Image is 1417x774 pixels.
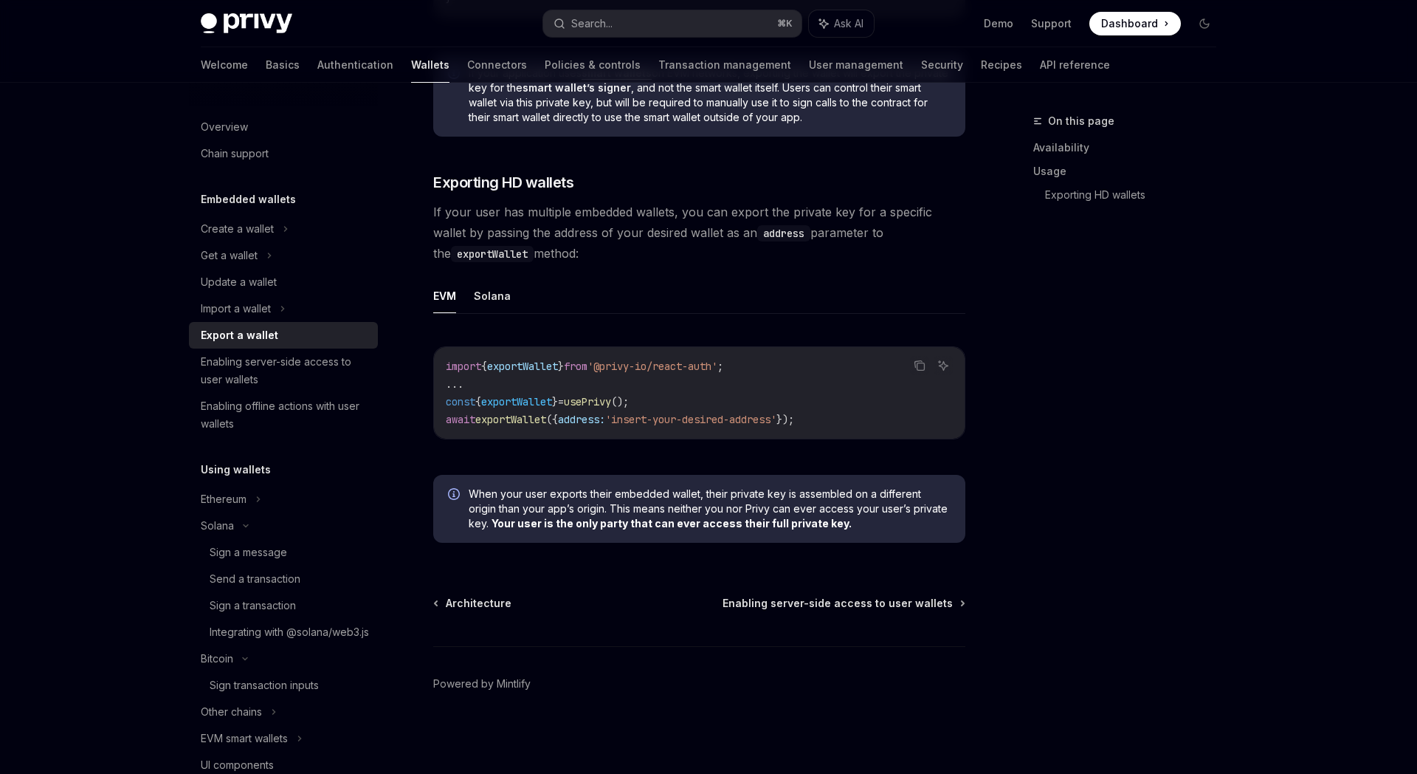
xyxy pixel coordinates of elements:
[448,488,463,503] svg: Info
[723,596,953,611] span: Enabling server-side access to user wallets
[543,10,801,37] button: Search...⌘K
[446,596,511,611] span: Architecture
[189,672,378,699] a: Sign transaction inputs
[469,487,951,531] span: When your user exports their embedded wallet, their private key is assembled on a different origi...
[492,517,852,530] b: Your user is the only party that can ever access their full private key.
[201,247,258,264] div: Get a wallet
[201,703,262,721] div: Other chains
[564,360,587,373] span: from
[433,202,965,264] span: If your user has multiple embedded wallets, you can export the private key for a specific wallet ...
[777,18,793,30] span: ⌘ K
[189,140,378,167] a: Chain support
[189,114,378,140] a: Overview
[201,47,248,83] a: Welcome
[201,118,248,136] div: Overview
[487,360,558,373] span: exportWallet
[201,650,233,668] div: Bitcoin
[1045,183,1228,207] a: Exporting HD wallets
[201,461,271,479] h5: Using wallets
[446,360,481,373] span: import
[1040,47,1110,83] a: API reference
[210,570,300,588] div: Send a transaction
[558,413,605,426] span: address:
[210,544,287,561] div: Sign a message
[189,269,378,295] a: Update a wallet
[201,13,292,34] img: dark logo
[201,490,246,508] div: Ethereum
[546,413,558,426] span: ({
[558,395,564,408] span: =
[467,47,527,83] a: Connectors
[934,356,953,375] button: Ask AI
[523,81,631,94] strong: smart wallet’s signer
[481,395,552,408] span: exportWallet
[189,592,378,619] a: Sign a transaction
[1033,160,1228,183] a: Usage
[189,566,378,592] a: Send a transaction
[984,16,1013,31] a: Demo
[201,353,369,388] div: Enabling server-side access to user wallets
[201,326,278,344] div: Export a wallet
[201,300,271,318] div: Import a wallet
[571,15,613,32] div: Search...
[411,47,449,83] a: Wallets
[469,66,951,125] span: If your application uses on EVM networks, exporting the wallet will export the private key for th...
[475,413,546,426] span: exportWallet
[189,393,378,437] a: Enabling offline actions with user wallets
[446,395,475,408] span: const
[545,47,641,83] a: Policies & controls
[210,677,319,694] div: Sign transaction inputs
[717,360,723,373] span: ;
[605,413,776,426] span: 'insert-your-desired-address'
[658,47,791,83] a: Transaction management
[210,597,296,614] div: Sign a transaction
[1193,12,1216,35] button: Toggle dark mode
[433,278,456,313] button: EVM
[910,356,929,375] button: Copy the contents from the code block
[446,413,475,426] span: await
[189,322,378,349] a: Export a wallet
[201,191,296,208] h5: Embedded wallets
[611,395,629,408] span: ();
[1031,16,1072,31] a: Support
[201,517,234,535] div: Solana
[433,172,573,193] span: Exporting HD wallets
[201,145,269,162] div: Chain support
[189,349,378,393] a: Enabling server-side access to user wallets
[201,730,288,747] div: EVM smart wallets
[189,619,378,645] a: Integrating with @solana/web3.js
[201,397,369,433] div: Enabling offline actions with user wallets
[475,395,481,408] span: {
[809,10,874,37] button: Ask AI
[189,539,378,566] a: Sign a message
[981,47,1022,83] a: Recipes
[776,413,794,426] span: });
[1048,112,1114,130] span: On this page
[587,360,717,373] span: '@privy-io/react-auth'
[201,756,274,774] div: UI components
[201,220,274,238] div: Create a wallet
[446,377,463,391] span: ...
[558,360,564,373] span: }
[723,596,964,611] a: Enabling server-side access to user wallets
[201,273,277,291] div: Update a wallet
[564,395,611,408] span: usePrivy
[809,47,903,83] a: User management
[1033,136,1228,160] a: Availability
[433,677,531,691] a: Powered by Mintlify
[921,47,963,83] a: Security
[834,16,863,31] span: Ask AI
[210,623,369,641] div: Integrating with @solana/web3.js
[451,246,534,262] code: exportWallet
[481,360,487,373] span: {
[435,596,511,611] a: Architecture
[757,225,810,242] code: address
[317,47,393,83] a: Authentication
[552,395,558,408] span: }
[474,278,511,313] button: Solana
[266,47,300,83] a: Basics
[1089,12,1181,35] a: Dashboard
[1101,16,1158,31] span: Dashboard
